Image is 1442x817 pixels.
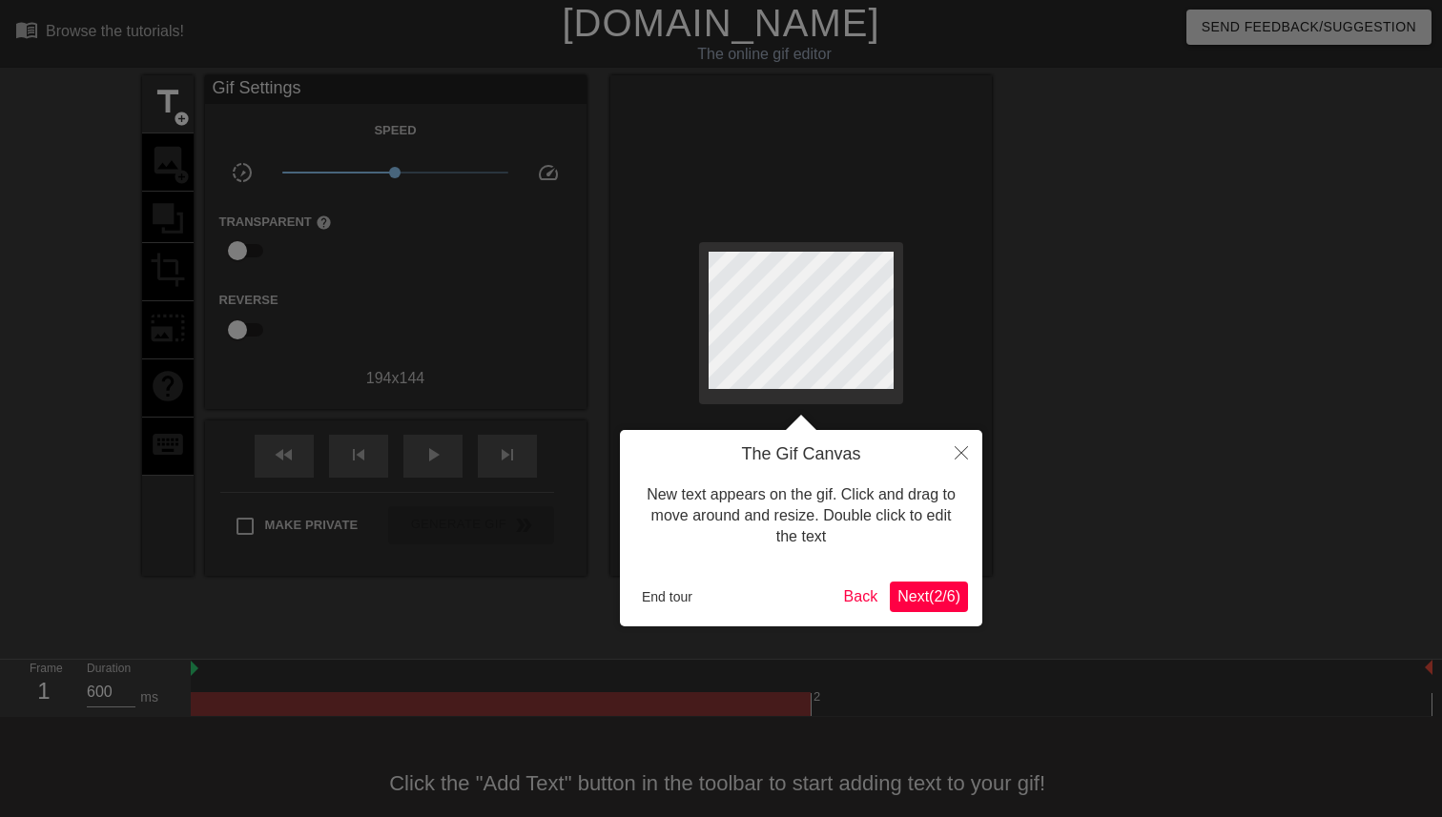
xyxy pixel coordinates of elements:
button: Back [836,582,886,612]
button: Next [890,582,968,612]
h4: The Gif Canvas [634,444,968,465]
span: Next ( 2 / 6 ) [897,588,960,604]
button: Close [940,430,982,474]
div: New text appears on the gif. Click and drag to move around and resize. Double click to edit the text [634,465,968,567]
button: End tour [634,582,700,611]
